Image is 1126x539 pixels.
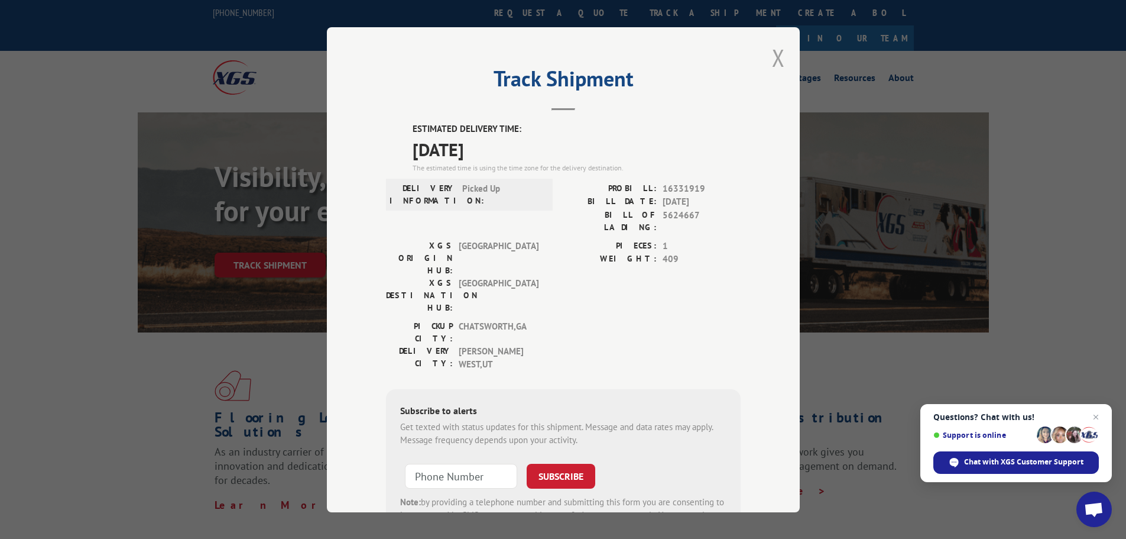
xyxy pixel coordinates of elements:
[390,182,456,206] label: DELIVERY INFORMATION:
[933,451,1099,474] div: Chat with XGS Customer Support
[563,253,657,266] label: WEIGHT:
[386,276,453,314] label: XGS DESTINATION HUB:
[413,122,741,136] label: ESTIMATED DELIVERY TIME:
[400,420,726,447] div: Get texted with status updates for this shipment. Message and data rates may apply. Message frequ...
[663,182,741,195] span: 16331919
[964,457,1083,467] span: Chat with XGS Customer Support
[933,412,1099,422] span: Questions? Chat with us!
[663,239,741,253] span: 1
[413,135,741,162] span: [DATE]
[663,253,741,266] span: 409
[663,195,741,209] span: [DATE]
[459,344,538,371] span: [PERSON_NAME] WEST , UT
[459,239,538,276] span: [GEOGRAPHIC_DATA]
[386,319,453,344] label: PICKUP CITY:
[527,463,595,488] button: SUBSCRIBE
[1076,492,1112,527] div: Open chat
[563,208,657,233] label: BILL OF LADING:
[563,239,657,253] label: PIECES:
[386,344,453,371] label: DELIVERY CITY:
[663,208,741,233] span: 5624667
[386,70,741,93] h2: Track Shipment
[563,195,657,209] label: BILL DATE:
[405,463,517,488] input: Phone Number
[459,276,538,314] span: [GEOGRAPHIC_DATA]
[386,239,453,276] label: XGS ORIGIN HUB:
[400,496,421,507] strong: Note:
[462,182,542,206] span: Picked Up
[772,42,785,73] button: Close modal
[413,162,741,173] div: The estimated time is using the time zone for the delivery destination.
[933,431,1033,440] span: Support is online
[400,495,726,535] div: by providing a telephone number and submitting this form you are consenting to be contacted by SM...
[1089,410,1103,424] span: Close chat
[400,403,726,420] div: Subscribe to alerts
[459,319,538,344] span: CHATSWORTH , GA
[563,182,657,195] label: PROBILL:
